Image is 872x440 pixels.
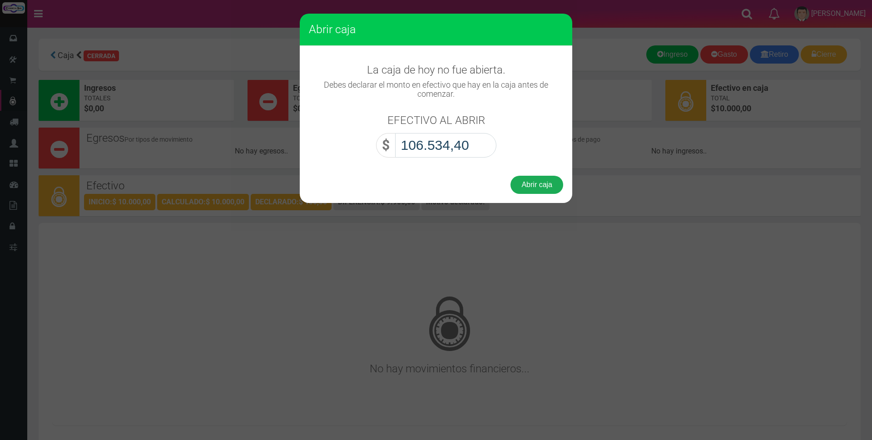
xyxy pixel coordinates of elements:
[309,64,563,76] h3: La caja de hoy no fue abierta.
[309,80,563,99] h4: Debes declarar el monto en efectivo que hay en la caja antes de comenzar.
[382,137,390,153] strong: $
[510,176,563,194] button: Abrir caja
[309,23,563,36] h3: Abrir caja
[387,114,485,126] h3: EFECTIVO AL ABRIR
